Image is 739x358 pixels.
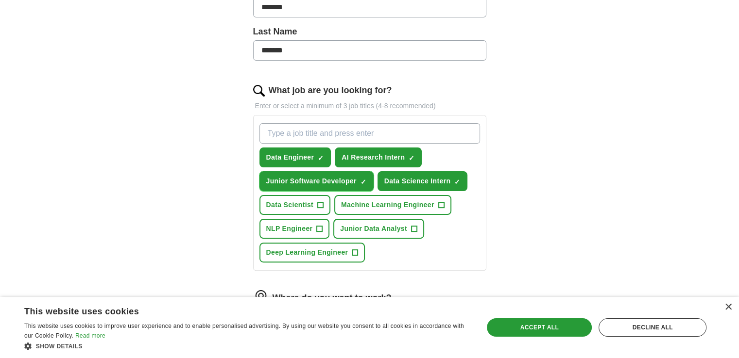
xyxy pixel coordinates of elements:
span: AI Research Intern [342,152,405,163]
img: search.png [253,85,265,97]
span: NLP Engineer [266,224,313,234]
span: Data Scientist [266,200,314,210]
button: Junior Data Analyst [333,219,424,239]
span: Machine Learning Engineer [341,200,434,210]
span: ✓ [318,154,324,162]
input: Type a job title and press enter [259,123,480,144]
button: Data Science Intern✓ [378,171,468,191]
span: Deep Learning Engineer [266,247,348,258]
a: Read more, opens a new window [75,332,105,339]
div: Close [724,304,732,311]
span: This website uses cookies to improve user experience and to enable personalised advertising. By u... [24,323,464,339]
div: This website uses cookies [24,303,446,317]
p: Enter or select a minimum of 3 job titles (4-8 recommended) [253,101,486,111]
span: Data Science Intern [384,176,451,186]
img: location.png [253,290,269,306]
button: AI Research Intern✓ [335,147,422,167]
label: What job are you looking for? [269,84,392,97]
button: Data Engineer✓ [259,147,331,167]
label: Last Name [253,25,486,38]
div: Decline all [599,318,706,337]
span: Data Engineer [266,152,314,163]
span: ✓ [409,154,414,162]
button: Machine Learning Engineer [334,195,451,215]
span: ✓ [361,178,366,186]
div: Accept all [487,318,592,337]
button: Deep Learning Engineer [259,243,365,262]
button: Junior Software Developer✓ [259,171,374,191]
span: Junior Software Developer [266,176,357,186]
span: ✓ [454,178,460,186]
button: NLP Engineer [259,219,330,239]
span: Junior Data Analyst [340,224,407,234]
label: Where do you want to work? [273,292,392,305]
div: Show details [24,341,470,351]
button: Data Scientist [259,195,331,215]
span: Show details [36,343,83,350]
